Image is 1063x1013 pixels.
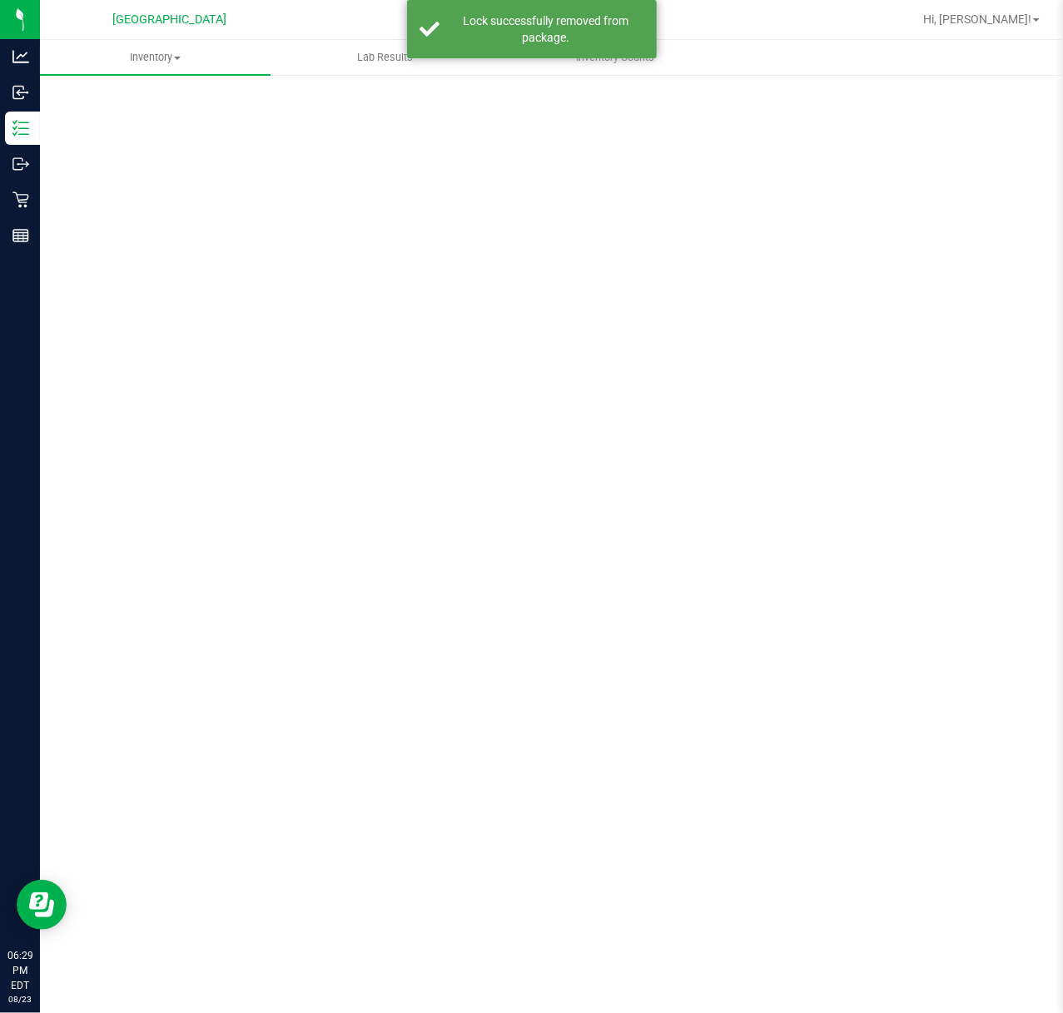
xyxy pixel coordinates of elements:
p: 08/23 [7,993,32,1006]
inline-svg: Inventory [12,120,29,137]
span: [GEOGRAPHIC_DATA] [113,12,227,27]
inline-svg: Analytics [12,48,29,65]
span: Hi, [PERSON_NAME]! [923,12,1031,26]
span: Inventory [40,50,271,65]
p: 06:29 PM EDT [7,948,32,993]
div: Lock successfully removed from package. [449,12,644,46]
inline-svg: Inbound [12,84,29,101]
inline-svg: Reports [12,227,29,244]
inline-svg: Retail [12,191,29,208]
iframe: Resource center [17,880,67,930]
a: Lab Results [271,40,501,75]
a: Inventory [40,40,271,75]
inline-svg: Outbound [12,156,29,172]
span: Lab Results [335,50,435,65]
